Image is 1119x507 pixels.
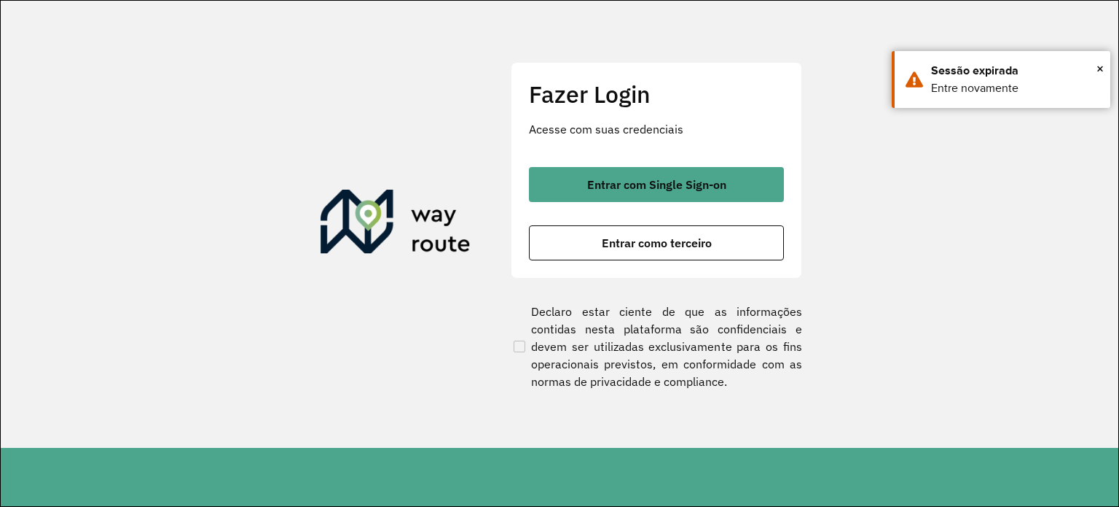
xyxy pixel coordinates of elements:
h2: Fazer Login [529,80,784,108]
span: Entrar com Single Sign-on [587,179,726,190]
div: Entre novamente [931,80,1099,97]
button: button [529,167,784,202]
span: Entrar como terceiro [602,237,712,249]
p: Acesse com suas credenciais [529,120,784,138]
button: Close [1096,58,1104,80]
img: Roteirizador AmbevTech [321,190,471,260]
span: × [1096,58,1104,80]
button: button [529,225,784,260]
label: Declaro estar ciente de que as informações contidas nesta plataforma são confidenciais e devem se... [511,303,802,390]
div: Sessão expirada [931,62,1099,80]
